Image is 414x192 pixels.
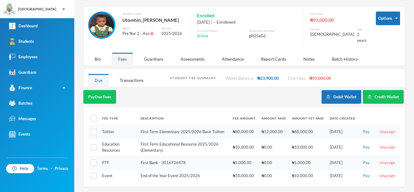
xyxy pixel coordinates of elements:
[9,116,36,122] div: Messages
[138,157,230,170] td: First Bank - 3016726478
[257,76,279,81] span: ₦23,900.00
[138,138,230,157] td: First Term Educational Resource 2025/2026 (Elementary)
[310,12,367,16] div: Due Fees
[378,129,397,135] button: Unassign
[9,85,32,91] div: Finance
[9,100,32,106] div: Batches
[18,6,56,12] div: [GEOGRAPHIC_DATA]
[230,169,259,182] td: ₦10,000.00
[289,138,327,157] td: ₦10,000.00
[122,12,185,16] div: Student name
[378,173,397,179] button: Unassign
[259,125,289,138] td: ₦12,000.00
[99,169,138,182] td: Event
[361,160,372,166] button: Pay
[289,169,327,182] td: ₦10,000.00
[230,125,259,138] td: ₦80,000.00
[197,19,298,25] div: [DATE] | -- Enrollment
[9,23,38,29] div: Dashboard
[113,74,150,87] div: Transactions
[55,166,68,172] a: Privacy
[51,166,52,172] div: ·
[88,52,107,66] div: Bio
[99,112,138,125] th: Fee Type
[255,52,292,66] div: Report Cards
[230,138,259,157] td: ₦10,000.00
[88,74,109,87] div: Due
[99,138,138,157] td: Education Resources
[122,26,157,31] div: Batch
[6,164,34,173] a: Help
[357,32,367,43] div: 2 years
[9,69,36,76] div: Guardians
[174,52,211,66] div: Assessments
[357,27,367,32] div: Age
[309,76,331,81] span: ₦93,000.00
[327,112,358,125] th: Date Created
[161,26,185,31] div: Session
[327,169,358,182] td: [DATE]
[37,166,48,172] a: Terms
[327,125,358,138] td: [DATE]
[122,16,185,24] div: Utomhin, [PERSON_NAME]
[289,125,327,138] td: ₦68,000.00
[138,169,230,182] td: End of the Year Event 2025/2026
[230,157,259,170] td: ₦5,000.00
[83,90,116,104] button: PayDue Fees
[259,112,289,125] th: Amount Paid
[361,173,372,179] button: Pay
[288,76,306,81] span: Due Fees:
[112,52,133,66] div: Fees
[197,29,246,33] div: Account Status
[259,169,289,182] td: ₦0.00
[230,112,259,125] th: Fee Amount
[310,27,354,32] div: Gender
[326,52,364,66] div: Batch History
[310,16,367,24] div: ₦93,000.00
[249,29,298,33] div: Admission Number
[378,144,397,151] button: Unassign
[99,157,138,170] td: PTF
[3,3,15,15] img: logo
[361,144,372,151] button: Pay
[99,125,138,138] td: Tuition
[9,38,34,45] div: Students
[197,33,208,39] span: Active
[138,125,230,138] td: First Term Elementary 2025/2026 Basic Tuition
[327,138,358,157] td: [DATE]
[310,32,354,38] div: [DEMOGRAPHIC_DATA]
[138,52,170,66] div: Guardians
[215,52,250,66] div: Attendance
[90,13,114,37] img: STUDENT
[289,157,327,170] td: ₦5,000.00
[363,90,404,104] button: Credit Wallet
[289,112,327,125] th: Amount Yet Paid
[249,33,298,39] div: glh25e02
[378,160,397,166] button: Unassign
[361,129,372,135] button: Pay
[170,76,216,80] div: Student Fee Summary
[327,157,358,170] td: [DATE]
[259,157,289,170] td: ₦0.00
[122,31,157,37] div: Pre Nur 2 - Aso🌸
[161,31,185,37] div: 2025/2026
[225,76,254,81] span: Wallet Balance:
[259,138,289,157] td: ₦0.00
[322,90,405,104] div: `
[376,12,400,25] button: Options
[197,12,215,19] span: Enrolled
[138,112,230,125] th: Description
[9,131,30,137] div: Events
[297,52,321,66] div: Notes
[9,54,38,60] div: Employees
[322,90,361,104] button: Debit Wallet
